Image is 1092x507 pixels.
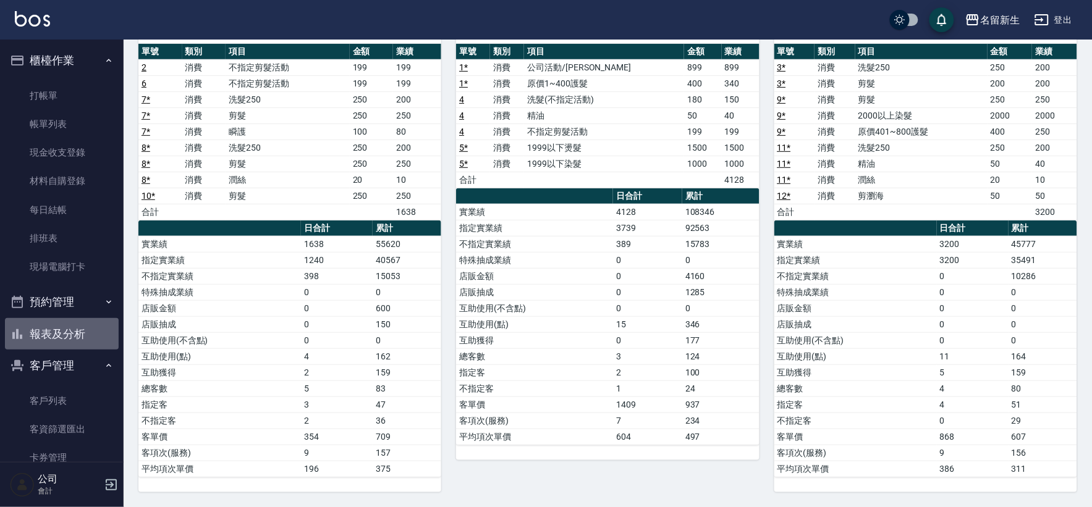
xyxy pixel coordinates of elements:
td: 20 [350,172,394,188]
td: 250 [350,188,394,204]
td: 消費 [182,107,226,124]
td: 洗髮250 [226,91,350,107]
td: 92563 [682,220,760,236]
td: 指定客 [456,364,613,380]
th: 日合計 [937,220,1009,237]
td: 客單價 [456,396,613,413]
th: 類別 [182,44,226,60]
td: 250 [350,107,394,124]
table: a dense table [774,44,1077,220]
td: 消費 [815,172,855,188]
td: 總客數 [774,380,937,396]
td: 不指定客 [138,413,301,429]
td: 250 [393,156,441,172]
td: 199 [350,75,394,91]
td: 互助獲得 [456,332,613,348]
td: 40 [1032,156,1077,172]
td: 2000 [988,107,1032,124]
td: 199 [350,59,394,75]
td: 100 [350,124,394,140]
td: 3200 [1032,204,1077,220]
td: 7 [613,413,682,429]
th: 項目 [855,44,988,60]
td: 4 [301,348,373,364]
td: 200 [1032,140,1077,156]
td: 互助使用(不含點) [774,332,937,348]
td: 250 [988,91,1032,107]
th: 金額 [988,44,1032,60]
td: 1240 [301,252,373,268]
td: 洗髮250 [855,140,988,156]
td: 指定實業績 [774,252,937,268]
td: 36 [373,413,441,429]
td: 2000以上染髮 [855,107,988,124]
td: 199 [393,59,441,75]
td: 原價1~400護髮 [524,75,684,91]
td: 250 [988,59,1032,75]
td: 0 [301,284,373,300]
td: 消費 [490,140,524,156]
td: 原價401~800護髮 [855,124,988,140]
td: 1999以下燙髮 [524,140,684,156]
button: 客戶管理 [5,350,119,382]
a: 4 [459,127,464,136]
td: 0 [301,332,373,348]
td: 80 [393,124,441,140]
td: 100 [682,364,760,380]
td: 剪髮 [226,107,350,124]
th: 金額 [684,44,722,60]
button: save [929,7,954,32]
td: 51 [1009,396,1077,413]
td: 洗髮250 [226,140,350,156]
td: 9 [301,445,373,461]
td: 指定實業績 [138,252,301,268]
table: a dense table [138,220,441,477]
td: 消費 [182,91,226,107]
td: 消費 [182,75,226,91]
td: 400 [988,124,1032,140]
td: 50 [1032,188,1077,204]
th: 項目 [226,44,350,60]
td: 0 [373,332,441,348]
th: 日合計 [301,220,373,237]
td: 客項次(服務) [774,445,937,461]
td: 346 [682,316,760,332]
td: 1 [613,380,682,396]
td: 1638 [301,236,373,252]
td: 1638 [393,204,441,220]
a: 帳單列表 [5,110,119,138]
td: 0 [937,300,1009,316]
button: 登出 [1030,9,1077,31]
td: 0 [373,284,441,300]
td: 83 [373,380,441,396]
td: 互助使用(點) [138,348,301,364]
td: 0 [613,268,682,284]
th: 累計 [682,188,760,204]
td: 剪髮 [226,188,350,204]
td: 47 [373,396,441,413]
td: 0 [1009,284,1077,300]
td: 2 [613,364,682,380]
td: 80 [1009,380,1077,396]
table: a dense table [456,188,759,445]
td: 398 [301,268,373,284]
td: 3739 [613,220,682,236]
td: 354 [301,429,373,445]
td: 899 [684,59,722,75]
td: 實業績 [138,236,301,252]
td: 156 [1009,445,1077,461]
td: 互助使用(點) [456,316,613,332]
td: 2 [301,413,373,429]
th: 單號 [456,44,490,60]
table: a dense table [138,44,441,220]
td: 386 [937,461,1009,477]
td: 精油 [855,156,988,172]
table: a dense table [456,44,759,188]
td: 3200 [937,236,1009,252]
th: 金額 [350,44,394,60]
td: 平均項次單價 [138,461,301,477]
td: 0 [613,252,682,268]
td: 50 [988,188,1032,204]
td: 15 [613,316,682,332]
td: 180 [684,91,722,107]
